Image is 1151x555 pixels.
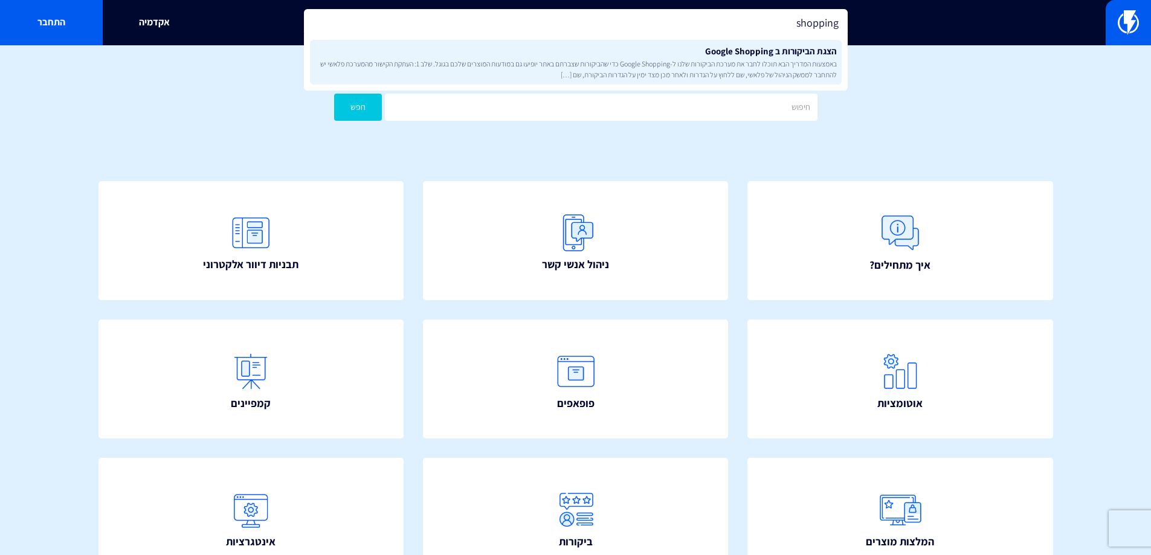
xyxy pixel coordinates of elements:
[334,94,382,121] button: חפש
[747,319,1053,439] a: אוטומציות
[385,94,817,121] input: חיפוש
[747,181,1053,301] a: איך מתחילים?
[869,257,930,273] span: איך מתחילים?
[877,396,923,411] span: אוטומציות
[542,257,609,272] span: ניהול אנשי קשר
[423,181,729,301] a: ניהול אנשי קשר
[98,319,404,439] a: קמפיינים
[315,59,837,79] span: באמצעות המדריך הבא תוכלו לחבר את מערכת הביקורות שלנו ל-Google Shopping כדי שהביקורות שצברתם באתר ...
[423,319,729,439] a: פופאפים
[18,63,1133,88] h1: איך אפשר לעזור?
[231,396,271,411] span: קמפיינים
[226,534,276,550] span: אינטגרציות
[866,534,934,550] span: המלצות מוצרים
[310,40,842,85] a: הצגת הביקורות ב Google Shoppingבאמצעות המדריך הבא תוכלו לחבר את מערכת הביקורות שלנו ל-Google Shop...
[557,396,595,411] span: פופאפים
[98,181,404,301] a: תבניות דיוור אלקטרוני
[559,534,593,550] span: ביקורות
[304,9,848,37] input: חיפוש מהיר...
[203,257,298,272] span: תבניות דיוור אלקטרוני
